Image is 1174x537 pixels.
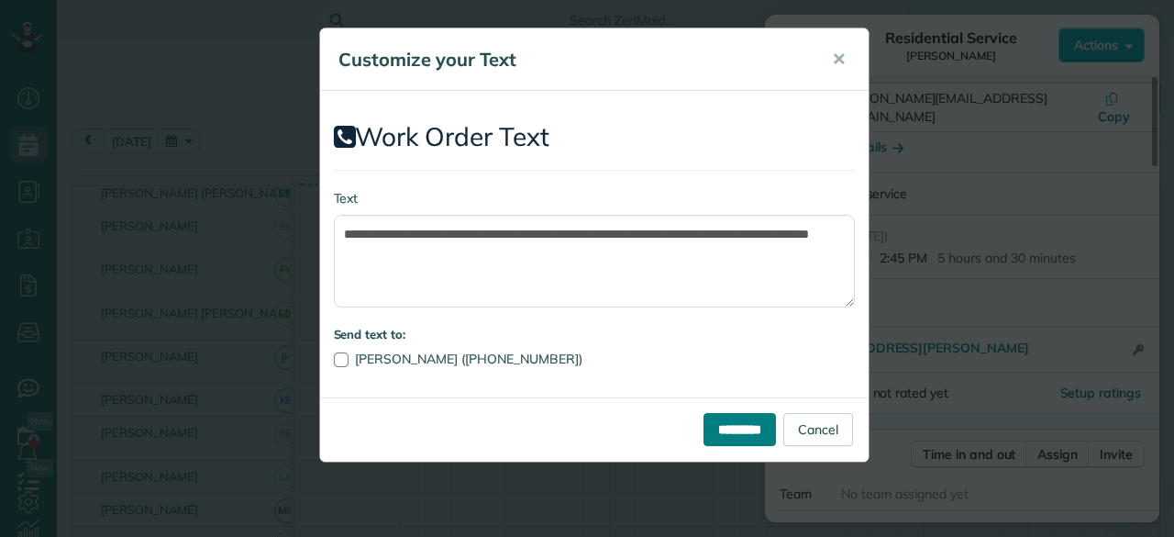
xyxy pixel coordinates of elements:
[334,123,855,151] h2: Work Order Text
[783,413,853,446] a: Cancel
[338,47,806,73] h5: Customize your Text
[334,327,406,341] strong: Send text to:
[832,49,846,70] span: ✕
[355,351,582,367] span: [PERSON_NAME] ([PHONE_NUMBER])
[334,189,855,207] label: Text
